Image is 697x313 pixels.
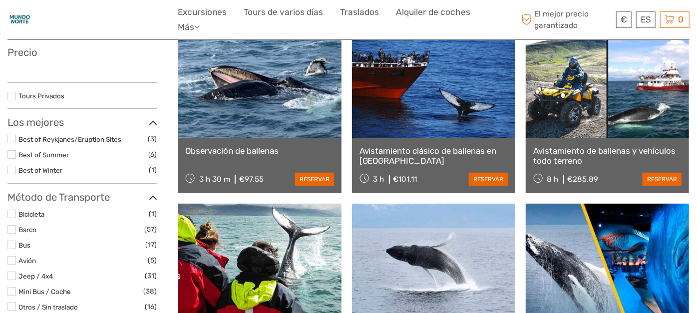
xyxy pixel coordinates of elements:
span: (6) [149,149,157,160]
a: Avión [18,257,36,265]
span: 3 h 30 m [199,175,230,184]
a: reservar [295,173,334,186]
a: reservar [469,173,508,186]
a: Tours de varios días [244,5,324,19]
a: Alquiler de coches [396,5,471,19]
a: Best of Winter [18,166,62,174]
div: €97.55 [239,175,264,184]
a: Best of Summer [18,151,69,159]
span: 3 h [373,175,384,184]
a: Observación de ballenas [186,146,334,156]
h3: Método de Transporte [7,191,157,203]
a: Tours Privados [18,92,64,100]
a: Bicicleta [18,210,44,218]
span: (31) [145,270,157,282]
a: Best of Reykjanes/Eruption Sites [18,135,121,143]
span: € [621,14,627,24]
a: reservar [643,173,682,186]
a: Otros / Sin traslado [18,303,78,311]
span: (1) [149,208,157,220]
span: 8 h [547,175,559,184]
div: €101.11 [393,175,417,184]
span: (57) [145,224,157,235]
a: Bus [18,241,30,249]
span: (3) [148,133,157,145]
span: (17) [146,239,157,251]
span: (16) [145,301,157,313]
a: Barco [18,226,36,234]
img: 2256-32daada7-f3b2-4e9b-853a-ba67a26b8b24_logo_small.jpg [7,7,32,32]
a: Jeep / 4x4 [18,272,53,280]
h3: Precio [7,46,157,58]
span: 0 [677,14,685,24]
div: €285.89 [568,175,599,184]
a: Avistamiento clásico de ballenas en [GEOGRAPHIC_DATA] [359,146,508,166]
span: (38) [144,286,157,297]
a: Excursiones [178,5,227,19]
span: (1) [149,164,157,176]
a: Avistamiento de ballenas y vehículos todo terreno [533,146,682,166]
a: Mini Bus / Coche [18,288,71,296]
h3: Los mejores [7,116,157,128]
span: (5) [148,255,157,266]
a: Traslados [341,5,379,19]
a: Más [178,20,200,34]
div: ES [636,11,656,28]
span: El mejor precio garantizado [519,8,614,30]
